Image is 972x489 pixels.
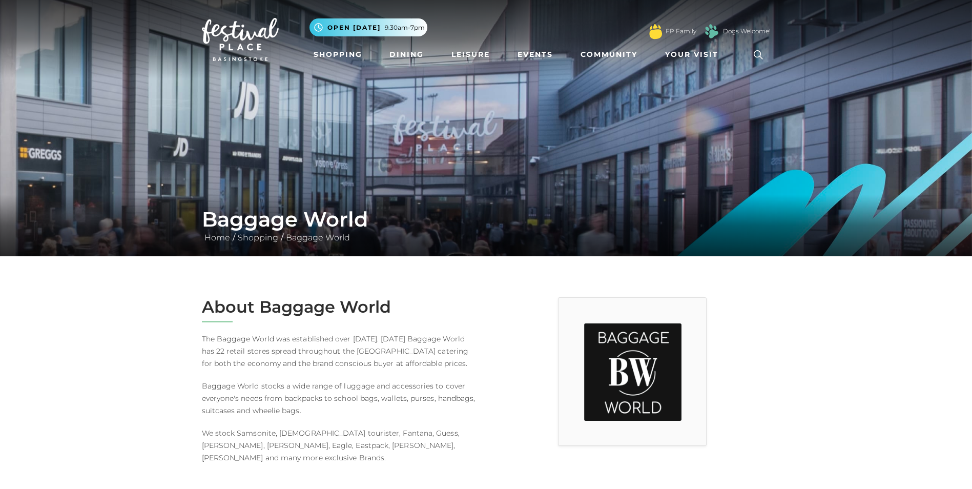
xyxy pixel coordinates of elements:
[576,45,642,64] a: Community
[513,45,557,64] a: Events
[327,23,381,32] span: Open [DATE]
[661,45,728,64] a: Your Visit
[202,333,479,370] p: The Baggage World was established over [DATE]. [DATE] Baggage World has 22 retail stores spread t...
[447,45,494,64] a: Leisure
[202,207,771,232] h1: Baggage World
[194,207,778,244] div: / /
[202,18,279,61] img: Festival Place Logo
[665,49,718,60] span: Your Visit
[283,233,353,242] a: Baggage World
[666,27,696,36] a: FP Family
[202,297,479,317] h2: About Baggage World
[202,380,479,417] p: Baggage World stocks a wide range of luggage and accessories to cover everyone's needs from backp...
[235,233,281,242] a: Shopping
[385,23,425,32] span: 9.30am-7pm
[309,18,427,36] button: Open [DATE] 9.30am-7pm
[385,45,428,64] a: Dining
[309,45,366,64] a: Shopping
[202,427,479,464] p: We stock Samsonite, [DEMOGRAPHIC_DATA] tourister, Fantana, Guess, [PERSON_NAME], [PERSON_NAME], E...
[202,233,233,242] a: Home
[723,27,771,36] a: Dogs Welcome!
